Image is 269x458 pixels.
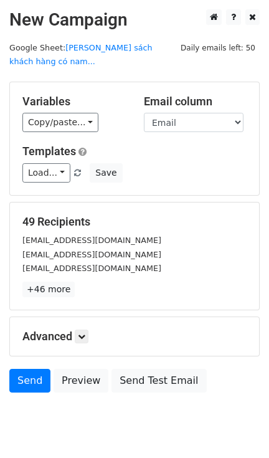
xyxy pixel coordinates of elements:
h5: Variables [22,95,125,108]
h5: 49 Recipients [22,215,247,229]
button: Save [90,163,122,183]
small: [EMAIL_ADDRESS][DOMAIN_NAME] [22,250,161,259]
small: [EMAIL_ADDRESS][DOMAIN_NAME] [22,264,161,273]
a: Send [9,369,50,393]
a: Copy/paste... [22,113,98,132]
h2: New Campaign [9,9,260,31]
a: Templates [22,145,76,158]
a: Load... [22,163,70,183]
a: Preview [54,369,108,393]
small: Google Sheet: [9,43,153,67]
small: [EMAIL_ADDRESS][DOMAIN_NAME] [22,236,161,245]
h5: Advanced [22,330,247,343]
span: Daily emails left: 50 [176,41,260,55]
iframe: Chat Widget [207,398,269,458]
a: Daily emails left: 50 [176,43,260,52]
a: +46 more [22,282,75,297]
a: [PERSON_NAME] sách khách hàng có nam... [9,43,153,67]
h5: Email column [144,95,247,108]
a: Send Test Email [111,369,206,393]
